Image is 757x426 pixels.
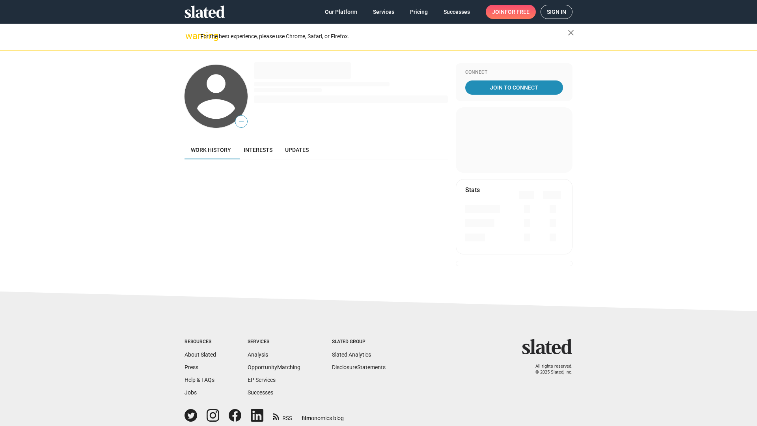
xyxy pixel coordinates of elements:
span: Our Platform [325,5,357,19]
a: Successes [437,5,476,19]
div: Connect [465,69,563,76]
mat-icon: close [566,28,576,37]
a: Our Platform [319,5,364,19]
a: Slated Analytics [332,351,371,358]
a: DisclosureStatements [332,364,386,370]
span: — [235,117,247,127]
span: Pricing [410,5,428,19]
a: About Slated [185,351,216,358]
a: RSS [273,410,292,422]
a: Updates [279,140,315,159]
a: Jobs [185,389,197,396]
a: Join To Connect [465,80,563,95]
a: filmonomics blog [302,408,344,422]
div: For the best experience, please use Chrome, Safari, or Firefox. [200,31,568,42]
mat-icon: warning [185,31,195,41]
a: Interests [237,140,279,159]
a: Work history [185,140,237,159]
span: Services [373,5,394,19]
mat-card-title: Stats [465,186,480,194]
a: EP Services [248,377,276,383]
div: Services [248,339,300,345]
span: Interests [244,147,272,153]
a: Sign in [541,5,572,19]
span: Successes [444,5,470,19]
a: Pricing [404,5,434,19]
a: Services [367,5,401,19]
span: Updates [285,147,309,153]
div: Resources [185,339,216,345]
a: OpportunityMatching [248,364,300,370]
a: Help & FAQs [185,377,214,383]
span: Join [492,5,530,19]
span: film [302,415,311,421]
span: Work history [191,147,231,153]
a: Successes [248,389,273,396]
a: Analysis [248,351,268,358]
div: Slated Group [332,339,386,345]
a: Press [185,364,198,370]
p: All rights reserved. © 2025 Slated, Inc. [527,364,572,375]
a: Joinfor free [486,5,536,19]
span: for free [505,5,530,19]
span: Sign in [547,5,566,19]
span: Join To Connect [467,80,561,95]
